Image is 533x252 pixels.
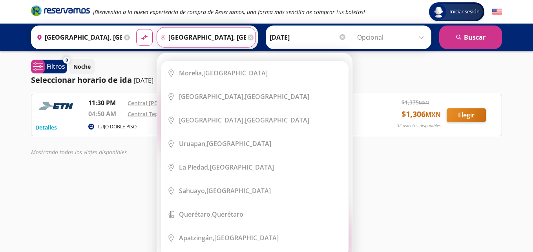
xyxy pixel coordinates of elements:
span: $ 1,375 [402,98,429,106]
p: 32 asientos disponibles [397,122,441,129]
input: Opcional [357,27,427,47]
button: English [492,7,502,17]
b: La Piedad, [179,163,210,172]
b: [GEOGRAPHIC_DATA], [179,92,245,101]
p: 11:30 PM [88,98,124,108]
a: Brand Logo [31,5,90,19]
span: Iniciar sesión [446,8,483,16]
button: 0Filtros [31,60,67,73]
b: Querétaro, [179,210,212,219]
button: Noche [69,59,95,74]
p: Seleccionar horario de ida [31,74,132,86]
span: 0 [66,57,68,64]
span: $ 1,306 [402,108,441,120]
a: Central [PERSON_NAME] [128,99,193,107]
b: [GEOGRAPHIC_DATA], [179,116,245,124]
p: Filtros [47,62,65,71]
button: Buscar [439,26,502,49]
div: [GEOGRAPHIC_DATA] [179,234,279,242]
small: MXN [419,100,429,106]
button: Detalles [35,123,57,131]
img: RESERVAMOS [35,98,78,114]
em: Mostrando todos los viajes disponibles [31,148,127,156]
input: Buscar Destino [157,27,246,47]
p: Noche [73,62,91,71]
em: ¡Bienvenido a la nueva experiencia de compra de Reservamos, una forma más sencilla de comprar tus... [93,8,365,16]
input: Buscar Origen [33,27,122,47]
div: [GEOGRAPHIC_DATA] [179,163,274,172]
div: [GEOGRAPHIC_DATA] [179,69,268,77]
b: Sahuayo, [179,186,206,195]
a: Central Tepotzotlan [128,110,181,118]
button: Elegir [447,108,486,122]
div: [GEOGRAPHIC_DATA] [179,92,309,101]
p: LUJO DOBLE PISO [98,123,137,130]
input: Elegir Fecha [270,27,347,47]
i: Brand Logo [31,5,90,16]
b: Morelia, [179,69,203,77]
small: MXN [425,110,441,119]
div: [GEOGRAPHIC_DATA] [179,186,271,195]
div: [GEOGRAPHIC_DATA] [179,116,309,124]
b: Apatzingán, [179,234,214,242]
div: Querétaro [179,210,243,219]
div: [GEOGRAPHIC_DATA] [179,139,271,148]
p: 04:50 AM [88,109,124,119]
p: [DATE] [134,76,153,85]
b: Uruapan, [179,139,207,148]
